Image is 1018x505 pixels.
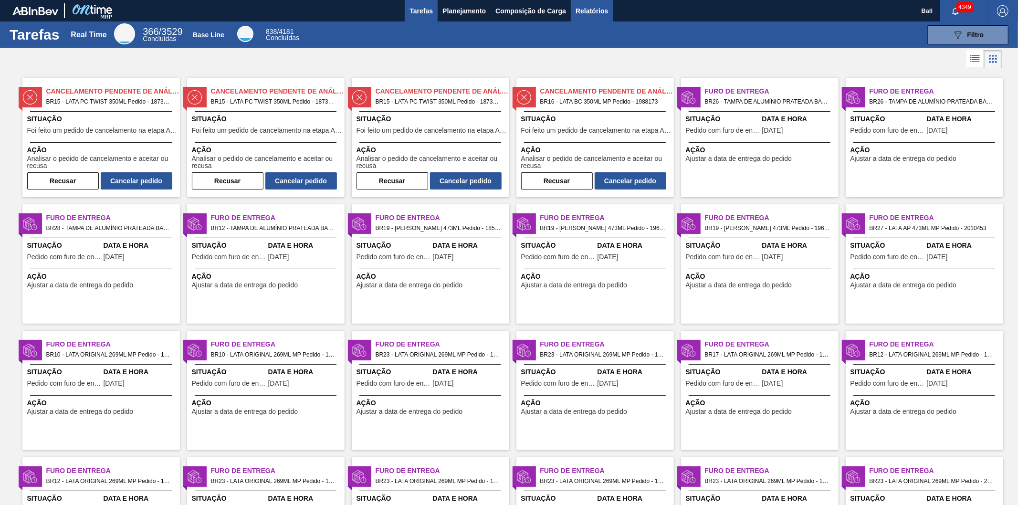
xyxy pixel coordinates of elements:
[188,90,202,105] img: status
[521,494,595,504] span: Situação
[686,494,760,504] span: Situação
[686,408,792,415] span: Ajustar a data de entrega do pedido
[192,172,263,189] button: Recusar
[211,339,345,349] span: Furo de Entrega
[409,5,433,17] span: Tarefas
[268,253,289,261] span: 19/08/2025,
[192,380,266,387] span: Pedido com furo de entrega
[521,272,672,282] span: Ação
[27,398,178,408] span: Ação
[27,380,101,387] span: Pedido com furo de entrega
[540,96,666,107] span: BR16 - LATA BC 350ML MP Pedido - 1988173
[357,145,507,155] span: Ação
[927,253,948,261] span: 19/08/2025,
[682,90,696,105] img: status
[762,380,783,387] span: 01/08/2025,
[357,114,507,124] span: Situação
[870,86,1003,96] span: Furo de Entrega
[192,241,266,251] span: Situação
[705,476,831,486] span: BR23 - LATA ORIGINAL 269ML MP Pedido - 1997437
[705,96,831,107] span: BR26 - TAMPA DE ALUMÍNIO PRATEADA BALL CDL Pedido - 1993060
[927,114,1001,124] span: Data e Hora
[188,217,202,231] img: status
[705,349,831,360] span: BR17 - LATA ORIGINAL 269ML MP Pedido - 1998064
[521,145,672,155] span: Ação
[850,241,924,251] span: Situação
[521,367,595,377] span: Situação
[686,155,792,162] span: Ajustar a data de entrega do pedido
[762,127,783,134] span: 18/08/2025,
[268,367,342,377] span: Data e Hora
[211,476,337,486] span: BR23 - LATA ORIGINAL 269ML MP Pedido - 1994528
[266,29,299,41] div: Base Line
[846,470,861,484] img: status
[211,223,337,233] span: BR12 - TAMPA DE ALUMÍNIO PRATEADA BALL CDL Pedido - 1994815
[101,172,172,189] button: Cancelar pedido
[705,223,831,233] span: BR19 - LATA CORONA 473ML Pedido - 1966197
[23,90,37,105] img: status
[357,398,507,408] span: Ação
[686,282,792,289] span: Ajustar a data de entrega do pedido
[598,494,672,504] span: Data e Hora
[376,213,509,223] span: Furo de Entrega
[433,253,454,261] span: 04/01/2025,
[104,380,125,387] span: 13/11/2024,
[237,26,253,42] div: Base Line
[997,5,1008,17] img: Logout
[686,380,760,387] span: Pedido com furo de entrega
[27,408,134,415] span: Ajustar a data de entrega do pedido
[850,398,1001,408] span: Ação
[352,217,367,231] img: status
[46,349,172,360] span: BR10 - LATA ORIGINAL 269ML MP Pedido - 1764021
[357,170,502,189] div: Completar tarefa: 29786846
[927,25,1008,44] button: Filtro
[521,170,666,189] div: Completar tarefa: 29786847
[540,466,674,476] span: Furo de Entrega
[10,29,60,40] h1: Tarefas
[46,223,172,233] span: BR28 - TAMPA DE ALUMÍNIO PRATEADA BALL CDL Pedido - 1988828
[192,398,342,408] span: Ação
[27,367,101,377] span: Situação
[192,282,298,289] span: Ajustar a data de entrega do pedido
[686,241,760,251] span: Situação
[46,339,180,349] span: Furo de Entrega
[517,217,531,231] img: status
[12,7,58,15] img: TNhmsLtSVTkK8tSr43FrP2fwEKptu5GPRR3wAAAABJRU5ErkJggg==
[940,4,971,18] button: Notificações
[521,155,672,170] span: Analisar o pedido de cancelamento e aceitar ou recusa
[521,408,628,415] span: Ajustar a data de entrega do pedido
[517,343,531,358] img: status
[870,223,996,233] span: BR27 - LATA AP 473ML MP Pedido - 2010453
[192,155,342,170] span: Analisar o pedido de cancelamento e aceitar ou recusa
[433,380,454,387] span: 09/03/2025,
[870,466,1003,476] span: Furo de Entrega
[266,28,294,35] span: / 4181
[211,213,345,223] span: Furo de Entrega
[357,155,507,170] span: Analisar o pedido de cancelamento e aceitar ou recusa
[46,466,180,476] span: Furo de Entrega
[357,172,428,189] button: Recusar
[143,26,182,37] span: / 3529
[192,494,266,504] span: Situação
[376,96,502,107] span: BR15 - LATA PC TWIST 350ML Pedido - 1873066
[686,114,760,124] span: Situação
[598,241,672,251] span: Data e Hora
[598,380,619,387] span: 08/03/2025,
[682,217,696,231] img: status
[540,223,666,233] span: BR19 - LATA CORONA 473ML Pedido - 1966194
[268,380,289,387] span: 15/11/2024,
[850,494,924,504] span: Situação
[46,86,180,96] span: Cancelamento Pendente de Análise
[521,241,595,251] span: Situação
[143,35,176,42] span: Concluídas
[27,494,101,504] span: Situação
[192,114,342,124] span: Situação
[540,339,674,349] span: Furo de Entrega
[705,466,839,476] span: Furo de Entrega
[352,90,367,105] img: status
[357,241,430,251] span: Situação
[266,34,299,42] span: Concluídas
[984,50,1002,68] div: Visão em Cards
[376,349,502,360] span: BR23 - LATA ORIGINAL 269ML MP Pedido - 1897881
[265,172,337,189] button: Cancelar pedido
